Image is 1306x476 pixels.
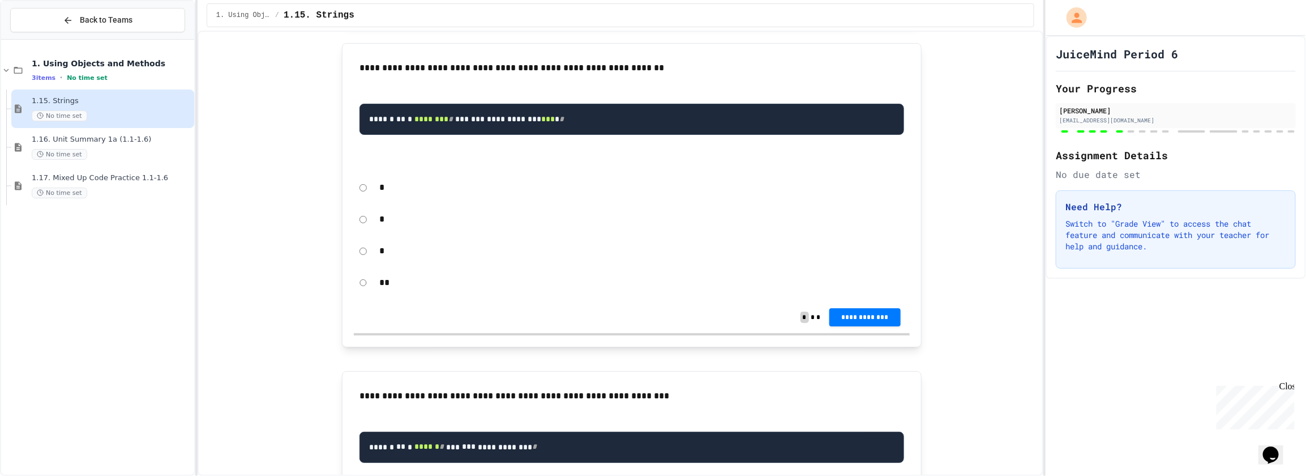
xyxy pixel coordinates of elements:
[1055,5,1090,31] div: My Account
[1065,200,1286,214] h3: Need Help?
[5,5,78,72] div: Chat with us now!Close
[1059,105,1292,116] div: [PERSON_NAME]
[32,173,192,183] span: 1.17. Mixed Up Code Practice 1.1-1.6
[32,58,192,69] span: 1. Using Objects and Methods
[32,188,87,198] span: No time set
[1065,218,1286,252] p: Switch to "Grade View" to access the chat feature and communicate with your teacher for help and ...
[10,8,185,32] button: Back to Teams
[80,14,132,26] span: Back to Teams
[1056,147,1296,163] h2: Assignment Details
[216,11,271,20] span: 1. Using Objects and Methods
[1258,431,1295,465] iframe: chat widget
[32,135,192,144] span: 1.16. Unit Summary 1a (1.1-1.6)
[1056,46,1178,62] h1: JuiceMind Period 6
[67,74,108,82] span: No time set
[284,8,354,22] span: 1.15. Strings
[1056,80,1296,96] h2: Your Progress
[60,73,62,82] span: •
[32,96,192,106] span: 1.15. Strings
[32,110,87,121] span: No time set
[275,11,279,20] span: /
[1059,116,1292,125] div: [EMAIL_ADDRESS][DOMAIN_NAME]
[1212,381,1295,430] iframe: chat widget
[32,74,55,82] span: 3 items
[1056,168,1296,181] div: No due date set
[32,149,87,160] span: No time set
